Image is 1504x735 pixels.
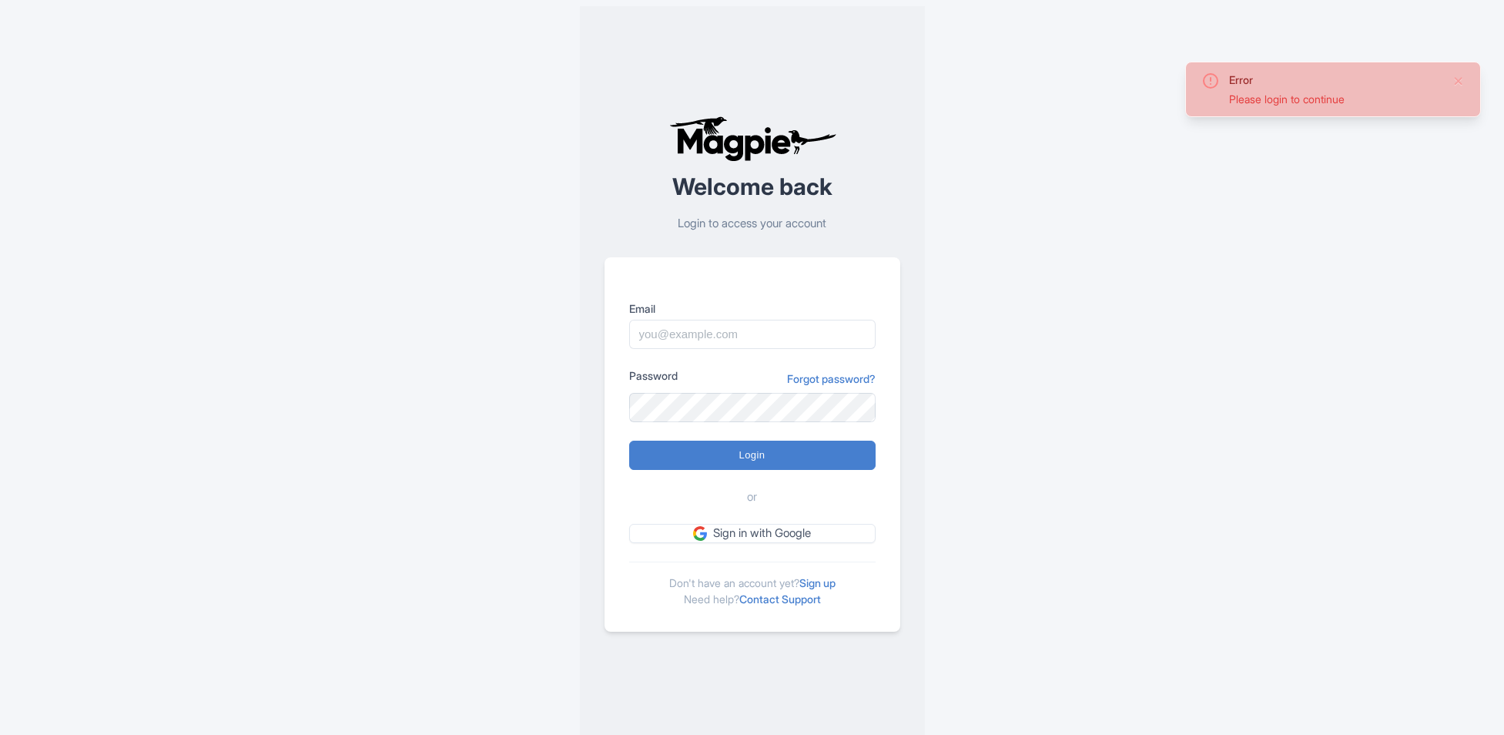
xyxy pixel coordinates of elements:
[1452,72,1465,90] button: Close
[629,320,876,349] input: you@example.com
[605,215,900,233] p: Login to access your account
[629,441,876,470] input: Login
[629,562,876,607] div: Don't have an account yet? Need help?
[605,174,900,200] h2: Welcome back
[693,526,707,540] img: google.svg
[1229,91,1440,107] div: Please login to continue
[739,592,821,606] a: Contact Support
[629,524,876,543] a: Sign in with Google
[747,488,757,506] span: or
[799,576,836,589] a: Sign up
[629,300,876,317] label: Email
[787,371,876,387] a: Forgot password?
[665,116,839,162] img: logo-ab69f6fb50320c5b225c76a69d11143b.png
[1229,72,1440,88] div: Error
[629,367,678,384] label: Password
